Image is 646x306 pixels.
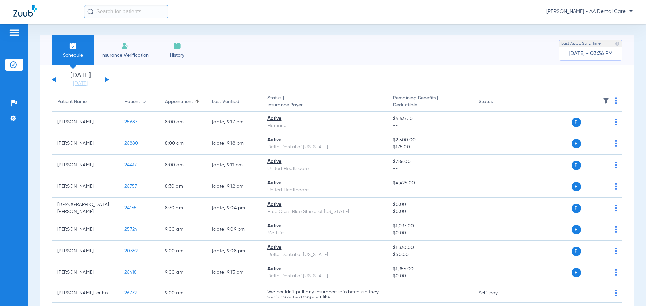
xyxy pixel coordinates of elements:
span: P [572,268,581,277]
span: $786.00 [393,158,468,165]
td: Self-pay [473,283,519,303]
span: -- [393,122,468,129]
div: Appointment [165,98,201,105]
td: [PERSON_NAME] [52,155,119,176]
span: 26418 [124,270,137,275]
span: Insurance Verification [99,52,151,59]
div: Active [267,180,382,187]
span: 25687 [124,120,137,124]
span: $50.00 [393,251,468,258]
td: -- [473,133,519,155]
img: group-dot-blue.svg [615,119,617,125]
span: Deductible [393,102,468,109]
img: group-dot-blue.svg [615,290,617,296]
td: [DATE] 9:18 PM [207,133,262,155]
td: 9:00 AM [159,219,207,241]
span: P [572,247,581,256]
img: group-dot-blue.svg [615,205,617,211]
td: 9:00 AM [159,241,207,262]
span: $0.00 [393,230,468,237]
span: 26880 [124,141,138,146]
span: P [572,118,581,127]
td: 8:30 AM [159,176,207,198]
span: [DATE] - 03:36 PM [569,50,613,57]
td: 8:00 AM [159,155,207,176]
img: group-dot-blue.svg [615,248,617,254]
td: [PERSON_NAME] [52,219,119,241]
div: Delta Dental of [US_STATE] [267,144,382,151]
td: [PERSON_NAME] [52,176,119,198]
td: 8:30 AM [159,198,207,219]
div: Active [267,244,382,251]
span: $4,637.10 [393,115,468,122]
img: hamburger-icon [9,29,20,37]
span: $0.00 [393,201,468,208]
input: Search for patients [84,5,168,18]
img: Manual Insurance Verification [121,42,129,50]
td: [DATE] 9:17 PM [207,112,262,133]
img: group-dot-blue.svg [615,269,617,276]
td: [DATE] 9:12 PM [207,176,262,198]
div: Active [267,158,382,165]
span: Schedule [57,52,89,59]
span: $0.00 [393,208,468,215]
th: Status [473,93,519,112]
span: [PERSON_NAME] - AA Dental Care [546,8,633,15]
span: $1,330.00 [393,244,468,251]
div: United Healthcare [267,165,382,172]
td: -- [473,155,519,176]
td: [PERSON_NAME] [52,112,119,133]
span: P [572,204,581,213]
span: $4,425.00 [393,180,468,187]
img: last sync help info [615,41,620,46]
span: Last Appt. Sync Time: [561,40,602,47]
td: -- [207,283,262,303]
span: P [572,182,581,191]
th: Remaining Benefits | [388,93,473,112]
td: 9:00 AM [159,283,207,303]
p: We couldn’t pull any insurance info because they don’t have coverage on file. [267,290,382,299]
span: P [572,161,581,170]
td: [DEMOGRAPHIC_DATA][PERSON_NAME] [52,198,119,219]
span: $1,037.00 [393,223,468,230]
span: -- [393,187,468,194]
div: Blue Cross Blue Shield of [US_STATE] [267,208,382,215]
span: 20352 [124,249,138,253]
td: [PERSON_NAME] [52,262,119,283]
img: group-dot-blue.svg [615,140,617,147]
div: Patient Name [57,98,87,105]
img: group-dot-blue.svg [615,162,617,168]
td: 9:00 AM [159,262,207,283]
div: Delta Dental of [US_STATE] [267,251,382,258]
div: Delta Dental of [US_STATE] [267,273,382,280]
span: P [572,139,581,148]
div: Active [267,223,382,230]
span: 24165 [124,206,137,210]
img: Search Icon [87,9,94,15]
span: 26732 [124,291,137,295]
a: [DATE] [60,80,101,87]
td: [DATE] 9:09 PM [207,219,262,241]
td: [DATE] 9:08 PM [207,241,262,262]
td: [DATE] 9:13 PM [207,262,262,283]
td: [PERSON_NAME] [52,241,119,262]
td: -- [473,198,519,219]
img: group-dot-blue.svg [615,226,617,233]
div: MetLife [267,230,382,237]
span: -- [393,165,468,172]
div: United Healthcare [267,187,382,194]
td: [DATE] 9:11 PM [207,155,262,176]
td: [PERSON_NAME] [52,133,119,155]
td: -- [473,262,519,283]
span: $1,356.00 [393,266,468,273]
div: Humana [267,122,382,129]
span: 26757 [124,184,137,189]
li: [DATE] [60,72,101,87]
img: Zuub Logo [13,5,37,17]
span: $0.00 [393,273,468,280]
span: History [161,52,193,59]
img: Schedule [69,42,77,50]
div: Appointment [165,98,193,105]
span: $175.00 [393,144,468,151]
div: Last Verified [212,98,239,105]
